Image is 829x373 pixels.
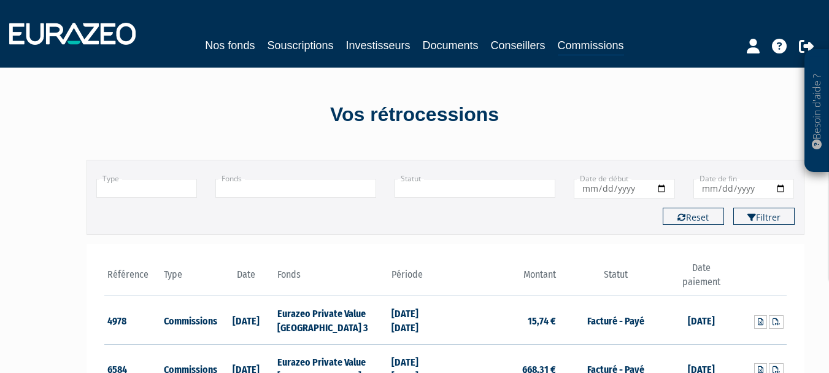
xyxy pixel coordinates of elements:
img: 1732889491-logotype_eurazeo_blanc_rvb.png [9,23,136,45]
th: Statut [559,261,673,296]
td: [DATE] [673,296,730,345]
th: Date paiement [673,261,730,296]
th: Période [388,261,445,296]
button: Reset [663,208,724,225]
td: [DATE] [218,296,275,345]
td: [DATE] [DATE] [388,296,445,345]
a: Investisseurs [345,37,410,54]
a: Conseillers [491,37,546,54]
a: Commissions [558,37,624,56]
td: 15,74 € [445,296,559,345]
th: Fonds [274,261,388,296]
td: 4978 [104,296,161,345]
a: Souscriptions [267,37,333,54]
a: Documents [423,37,479,54]
td: Commissions [161,296,218,345]
th: Type [161,261,218,296]
th: Montant [445,261,559,296]
a: Nos fonds [205,37,255,54]
th: Date [218,261,275,296]
td: Facturé - Payé [559,296,673,345]
button: Filtrer [733,208,795,225]
div: Vos rétrocessions [65,101,765,129]
th: Référence [104,261,161,296]
td: Eurazeo Private Value [GEOGRAPHIC_DATA] 3 [274,296,388,345]
p: Besoin d'aide ? [810,56,824,167]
